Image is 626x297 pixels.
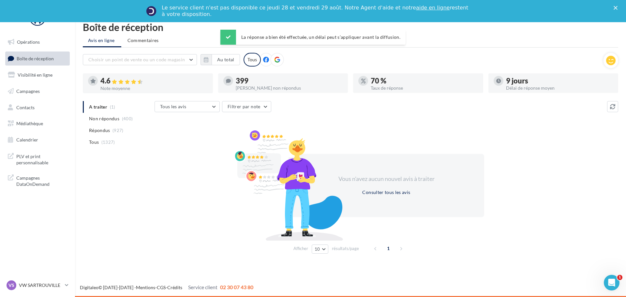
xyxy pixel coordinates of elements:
span: PLV et print personnalisable [16,152,67,166]
span: Service client [188,284,217,290]
span: 1 [617,275,622,280]
span: Campagnes [16,88,40,94]
div: Fermer [614,6,620,10]
span: Commentaires [127,37,159,44]
a: Crédits [167,285,182,290]
button: Tous les avis [155,101,220,112]
div: Vous n'avez aucun nouvel avis à traiter [330,175,442,183]
span: Calendrier [16,137,38,142]
button: Filtrer par note [222,101,271,112]
a: Digitaleo [80,285,98,290]
a: PLV et print personnalisable [4,149,71,169]
span: Tous les avis [160,104,186,109]
a: Boîte de réception [4,52,71,66]
img: Profile image for Service-Client [146,6,156,16]
button: Consulter tous les avis [360,188,413,196]
span: Choisir un point de vente ou un code magasin [88,57,185,62]
div: Délai de réponse moyen [506,86,613,90]
button: Au total [201,54,240,65]
span: Médiathèque [16,121,43,126]
a: Médiathèque [4,117,71,130]
a: VS VW SARTROUVILLE [5,279,70,291]
span: 1 [383,243,394,254]
span: VS [8,282,14,289]
div: [PERSON_NAME] non répondus [236,86,343,90]
span: Opérations [17,39,40,45]
span: Contacts [16,104,35,110]
div: Taux de réponse [371,86,478,90]
span: Répondus [89,127,110,134]
button: 10 [312,245,328,254]
a: Calendrier [4,133,71,147]
span: Afficher [293,245,308,252]
span: (927) [112,128,124,133]
div: 9 jours [506,77,613,84]
span: (1327) [101,140,115,145]
span: résultats/page [332,245,359,252]
a: Campagnes DataOnDemand [4,171,71,190]
div: 4.6 [100,77,208,85]
div: Le service client n'est pas disponible ce jeudi 28 et vendredi 29 août. Notre Agent d'aide et not... [162,5,469,18]
a: Visibilité en ligne [4,68,71,82]
a: aide en ligne [416,5,450,11]
div: Note moyenne [100,86,208,91]
a: CGS [157,285,166,290]
div: La réponse a bien été effectuée, un délai peut s’appliquer avant la diffusion. [220,30,406,45]
div: 399 [236,77,343,84]
span: Campagnes DataOnDemand [16,173,67,187]
span: Tous [89,139,99,145]
div: Boîte de réception [83,22,618,32]
p: VW SARTROUVILLE [19,282,62,289]
span: Visibilité en ligne [18,72,52,78]
a: Opérations [4,35,71,49]
div: Tous [244,53,261,67]
a: Contacts [4,101,71,114]
a: Mentions [136,285,155,290]
button: Au total [212,54,240,65]
iframe: Intercom live chat [604,275,619,290]
span: 02 30 07 43 80 [220,284,253,290]
button: Choisir un point de vente ou un code magasin [83,54,197,65]
span: Non répondus [89,115,119,122]
a: Campagnes [4,84,71,98]
span: (400) [122,116,133,121]
div: 70 % [371,77,478,84]
span: 10 [315,246,320,252]
span: Boîte de réception [17,55,54,61]
span: © [DATE]-[DATE] - - - [80,285,253,290]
